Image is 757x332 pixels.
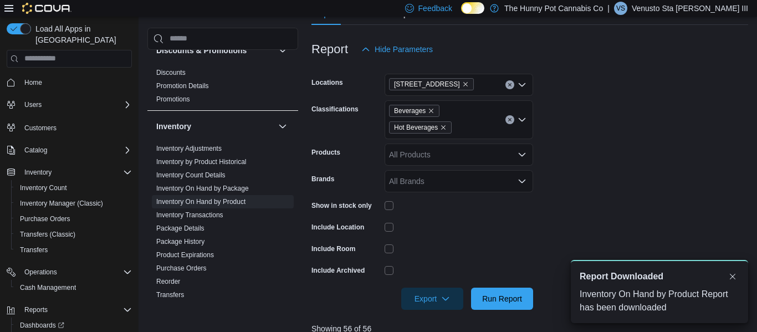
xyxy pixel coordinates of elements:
p: The Hunny Pot Cannabis Co [504,2,603,15]
button: Open list of options [518,177,526,186]
button: Open list of options [518,150,526,159]
span: Inventory On Hand by Product [156,197,245,206]
label: Locations [311,78,343,87]
label: Show in stock only [311,201,372,210]
div: Inventory [147,142,298,306]
button: Clear input [505,115,514,124]
span: Purchase Orders [16,212,132,226]
button: Customers [2,119,136,135]
span: Dashboards [20,321,64,330]
span: Purchase Orders [20,214,70,223]
button: Hide Parameters [357,38,437,60]
span: Load All Apps in [GEOGRAPHIC_DATA] [31,23,132,45]
a: Inventory Adjustments [156,145,222,152]
a: Package Details [156,224,204,232]
span: Cash Management [16,281,132,294]
button: Home [2,74,136,90]
input: Dark Mode [461,2,484,14]
button: Transfers [11,242,136,258]
h3: Inventory [156,121,191,132]
span: Hot Beverages [389,121,452,134]
button: Remove 2173 Yonge St from selection in this group [462,81,469,88]
span: Discounts [156,68,186,77]
button: Inventory [2,165,136,180]
a: Inventory Transactions [156,211,223,219]
button: Inventory [20,166,56,179]
a: Inventory Manager (Classic) [16,197,108,210]
button: Export [401,288,463,310]
span: Inventory Count [16,181,132,195]
a: Package History [156,238,204,246]
span: Inventory Manager (Classic) [20,199,103,208]
label: Classifications [311,105,359,114]
span: Reorder [156,277,180,286]
span: Inventory Manager (Classic) [16,197,132,210]
span: [STREET_ADDRESS] [394,79,460,90]
a: Inventory On Hand by Product [156,198,245,206]
span: Inventory by Product Historical [156,157,247,166]
p: | [607,2,610,15]
a: Inventory On Hand by Package [156,185,249,192]
a: Inventory by Product Historical [156,158,247,166]
span: Catalog [24,146,47,155]
label: Include Archived [311,266,365,275]
p: Venusto Sta [PERSON_NAME] III [632,2,748,15]
a: Reorder [156,278,180,285]
span: Inventory Adjustments [156,144,222,153]
span: Reports [24,305,48,314]
span: Home [24,78,42,87]
span: Reports [20,303,132,316]
a: Home [20,76,47,89]
button: Discounts & Promotions [156,45,274,56]
span: Run Report [482,293,522,304]
a: Promotions [156,95,190,103]
a: Customers [20,121,61,135]
a: Inventory Count [16,181,71,195]
label: Include Location [311,223,364,232]
span: Transfers (Classic) [20,230,75,239]
span: Report Downloaded [580,270,663,283]
span: Beverages [394,105,426,116]
div: Discounts & Promotions [147,66,298,110]
div: Inventory On Hand by Product Report has been downloaded [580,288,739,314]
h3: Report [311,43,348,56]
button: Discounts & Promotions [276,44,289,57]
button: Inventory [156,121,274,132]
a: Purchase Orders [156,264,207,272]
span: Export [408,288,457,310]
span: Operations [20,265,132,279]
button: Operations [2,264,136,280]
a: Transfers (Classic) [16,228,80,241]
span: Transfers [156,290,184,299]
span: Transfers [20,246,48,254]
a: Inventory Count Details [156,171,226,179]
button: Cash Management [11,280,136,295]
button: Dismiss toast [726,270,739,283]
button: Users [20,98,46,111]
span: Inventory Count [20,183,67,192]
h3: Discounts & Promotions [156,45,247,56]
span: Promotion Details [156,81,209,90]
span: Inventory Count Details [156,171,226,180]
div: Venusto Sta Maria III [614,2,627,15]
span: Users [24,100,42,109]
button: Inventory Manager (Classic) [11,196,136,211]
button: Reports [20,303,52,316]
a: Discounts [156,69,186,76]
button: Remove Hot Beverages from selection in this group [440,124,447,131]
span: Inventory On Hand by Package [156,184,249,193]
button: Open list of options [518,115,526,124]
img: Cova [22,3,71,14]
div: Notification [580,270,739,283]
button: Catalog [20,144,52,157]
span: Cash Management [20,283,76,292]
span: Package History [156,237,204,246]
span: Product Expirations [156,251,214,259]
a: Promotion Details [156,82,209,90]
a: Cash Management [16,281,80,294]
span: Transfers [16,243,132,257]
span: Customers [24,124,57,132]
button: Catalog [2,142,136,158]
span: Transfers (Classic) [16,228,132,241]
